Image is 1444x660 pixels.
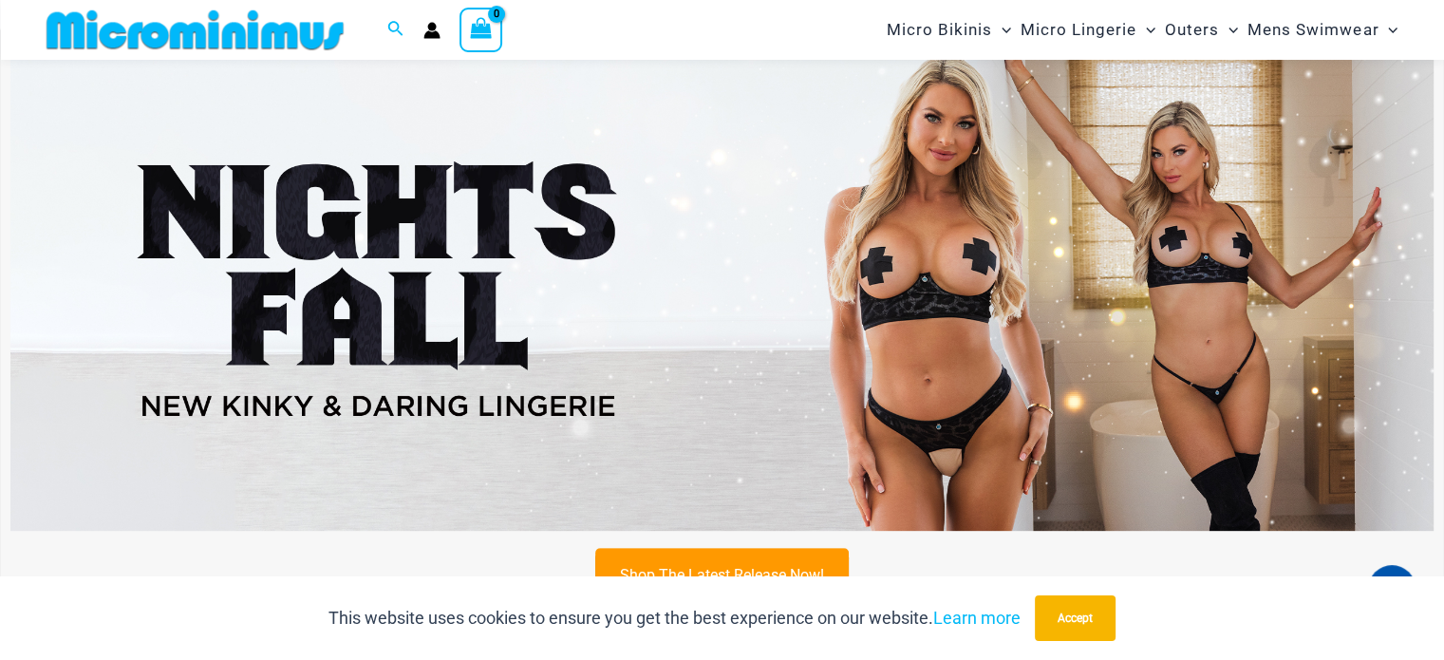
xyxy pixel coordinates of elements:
button: Accept [1035,595,1116,641]
img: Night's Fall Silver Leopard Pack [10,47,1434,530]
a: Account icon link [423,22,441,39]
nav: Site Navigation [879,3,1406,57]
span: Menu Toggle [1378,6,1397,54]
a: Micro LingerieMenu ToggleMenu Toggle [1016,6,1160,54]
a: Learn more [933,608,1021,628]
span: Mens Swimwear [1247,6,1378,54]
a: Micro BikinisMenu ToggleMenu Toggle [882,6,1016,54]
span: Menu Toggle [1219,6,1238,54]
p: This website uses cookies to ensure you get the best experience on our website. [328,604,1021,632]
a: Search icon link [387,18,404,42]
span: Outers [1165,6,1219,54]
span: Micro Bikinis [887,6,992,54]
a: OutersMenu ToggleMenu Toggle [1160,6,1243,54]
a: View Shopping Cart, empty [459,8,503,51]
a: Shop The Latest Release Now! [595,548,849,602]
span: Menu Toggle [1136,6,1155,54]
span: Menu Toggle [992,6,1011,54]
a: Mens SwimwearMenu ToggleMenu Toggle [1243,6,1402,54]
img: MM SHOP LOGO FLAT [39,9,351,51]
span: Micro Lingerie [1021,6,1136,54]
